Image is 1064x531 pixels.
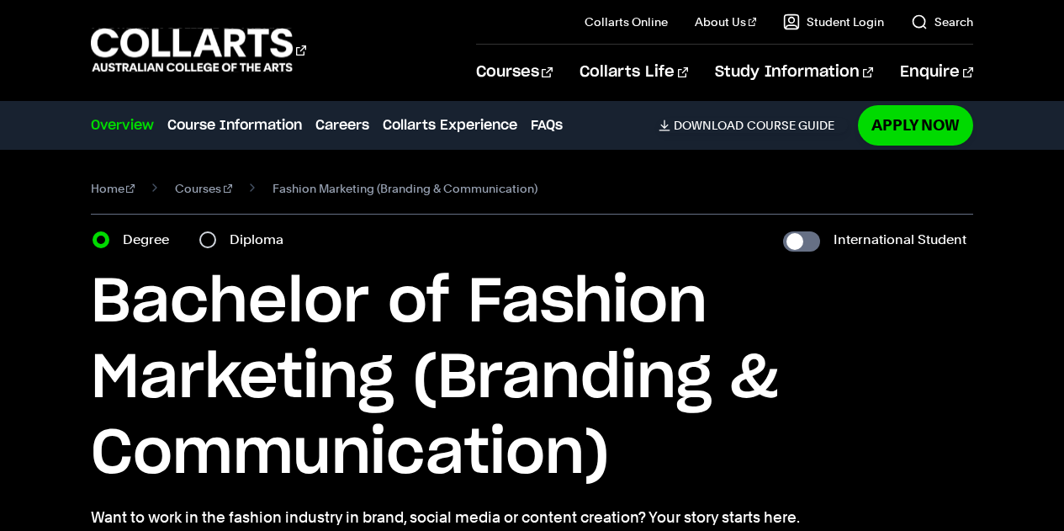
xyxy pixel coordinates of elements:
label: Degree [123,228,179,252]
h1: Bachelor of Fashion Marketing (Branding & Communication) [91,265,974,492]
a: Collarts Life [580,45,688,100]
a: Courses [175,177,232,200]
a: Search [911,13,973,30]
a: Overview [91,115,154,135]
div: Go to homepage [91,26,306,74]
span: Download [674,118,744,133]
a: Study Information [715,45,873,100]
a: DownloadCourse Guide [659,118,848,133]
a: Collarts Experience [383,115,517,135]
a: Collarts Online [585,13,668,30]
a: Enquire [900,45,973,100]
a: Courses [476,45,553,100]
p: Want to work in the fashion industry in brand, social media or content creation? Your story start... [91,506,974,529]
a: About Us [695,13,757,30]
a: Student Login [783,13,884,30]
span: Fashion Marketing (Branding & Communication) [273,177,537,200]
a: Apply Now [858,105,973,145]
a: Course Information [167,115,302,135]
label: International Student [834,228,966,252]
label: Diploma [230,228,294,252]
a: FAQs [531,115,563,135]
a: Careers [315,115,369,135]
a: Home [91,177,135,200]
